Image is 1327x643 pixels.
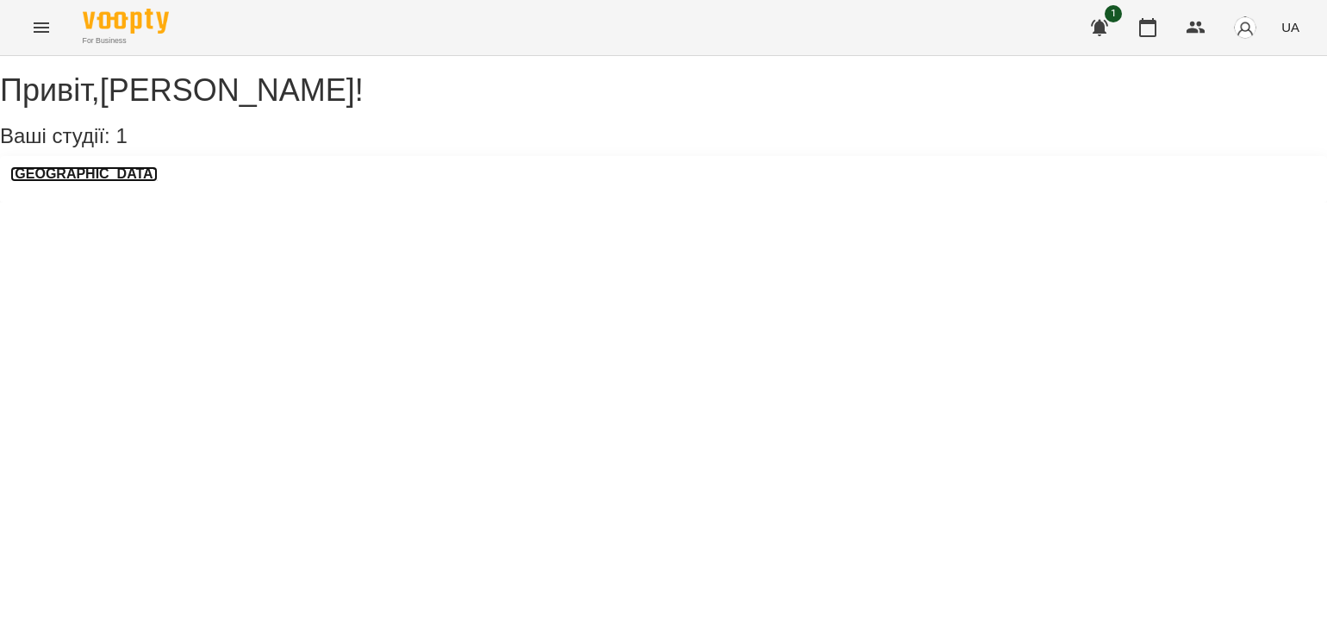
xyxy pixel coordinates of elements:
[21,7,62,48] button: Menu
[1281,18,1299,36] span: UA
[1105,5,1122,22] span: 1
[1274,11,1306,43] button: UA
[115,124,127,147] span: 1
[83,9,169,34] img: Voopty Logo
[10,166,158,182] a: [GEOGRAPHIC_DATA]
[83,35,169,47] span: For Business
[1233,16,1257,40] img: avatar_s.png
